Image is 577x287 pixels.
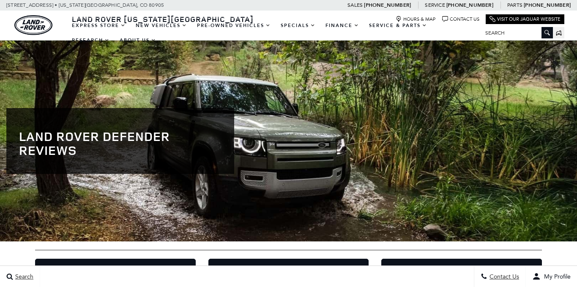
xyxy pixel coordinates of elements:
[347,2,363,8] span: Sales
[131,18,192,33] a: New Vehicles
[208,259,369,276] a: View Specials
[192,18,276,33] a: Pre-Owned Vehicles
[396,16,436,22] a: Hours & Map
[541,273,571,280] span: My Profile
[479,28,553,38] input: Search
[364,18,432,33] a: Service & Parts
[35,259,196,276] a: Browse Defender Inventory
[6,2,164,8] a: [STREET_ADDRESS] • [US_STATE][GEOGRAPHIC_DATA], CO 80905
[507,2,522,8] span: Parts
[14,15,52,35] a: land-rover
[489,16,561,22] a: Visit Our Jaguar Website
[67,18,131,33] a: EXPRESS STORE
[72,14,254,24] span: Land Rover [US_STATE][GEOGRAPHIC_DATA]
[67,18,479,48] nav: Main Navigation
[364,2,411,8] a: [PHONE_NUMBER]
[67,14,259,24] a: Land Rover [US_STATE][GEOGRAPHIC_DATA]
[381,259,542,276] a: Contact Us
[320,18,364,33] a: Finance
[115,33,161,48] a: About Us
[526,266,577,287] button: user-profile-menu
[14,15,52,35] img: Land Rover
[425,2,445,8] span: Service
[276,18,320,33] a: Specials
[446,2,493,8] a: [PHONE_NUMBER]
[487,273,519,280] span: Contact Us
[67,33,115,48] a: Research
[19,127,170,159] strong: Land Rover Defender Reviews
[524,2,571,8] a: [PHONE_NUMBER]
[442,16,479,22] a: Contact Us
[13,273,33,280] span: Search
